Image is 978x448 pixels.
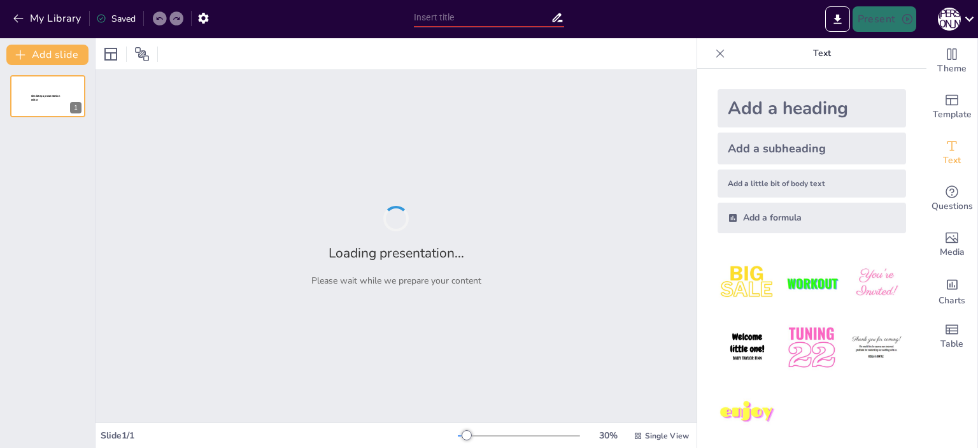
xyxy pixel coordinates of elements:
[926,38,977,84] div: Change the overall theme
[926,222,977,268] div: Add images, graphics, shapes or video
[10,8,87,29] button: My Library
[718,170,906,198] div: Add a little bit of body text
[645,431,689,441] span: Single View
[311,275,481,287] p: Please wait while we prepare your content
[937,62,967,76] span: Theme
[825,6,850,32] button: Export to PowerPoint
[96,13,136,25] div: Saved
[10,75,85,117] div: 1
[414,8,551,27] input: Insert title
[938,6,961,32] button: С [PERSON_NAME]
[593,430,623,442] div: 30 %
[70,102,81,113] div: 1
[926,314,977,359] div: Add a table
[853,6,916,32] button: Present
[718,254,777,313] img: 1.jpeg
[938,8,961,31] div: С [PERSON_NAME]
[101,430,458,442] div: Slide 1 / 1
[939,294,965,308] span: Charts
[101,44,121,64] div: Layout
[718,89,906,127] div: Add a heading
[847,254,906,313] img: 3.jpeg
[718,133,906,164] div: Add a subheading
[926,176,977,222] div: Get real-time input from your audience
[329,244,464,262] h2: Loading presentation...
[718,318,777,377] img: 4.jpeg
[6,45,89,65] button: Add slide
[31,94,60,101] span: Sendsteps presentation editor
[730,38,914,69] p: Text
[134,47,150,62] span: Position
[847,318,906,377] img: 6.jpeg
[943,154,961,168] span: Text
[782,318,841,377] img: 5.jpeg
[926,268,977,314] div: Add charts and graphs
[933,108,972,122] span: Template
[932,199,973,213] span: Questions
[926,130,977,176] div: Add text boxes
[718,383,777,442] img: 7.jpeg
[718,203,906,233] div: Add a formula
[926,84,977,130] div: Add ready made slides
[782,254,841,313] img: 2.jpeg
[940,337,963,351] span: Table
[940,245,965,259] span: Media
